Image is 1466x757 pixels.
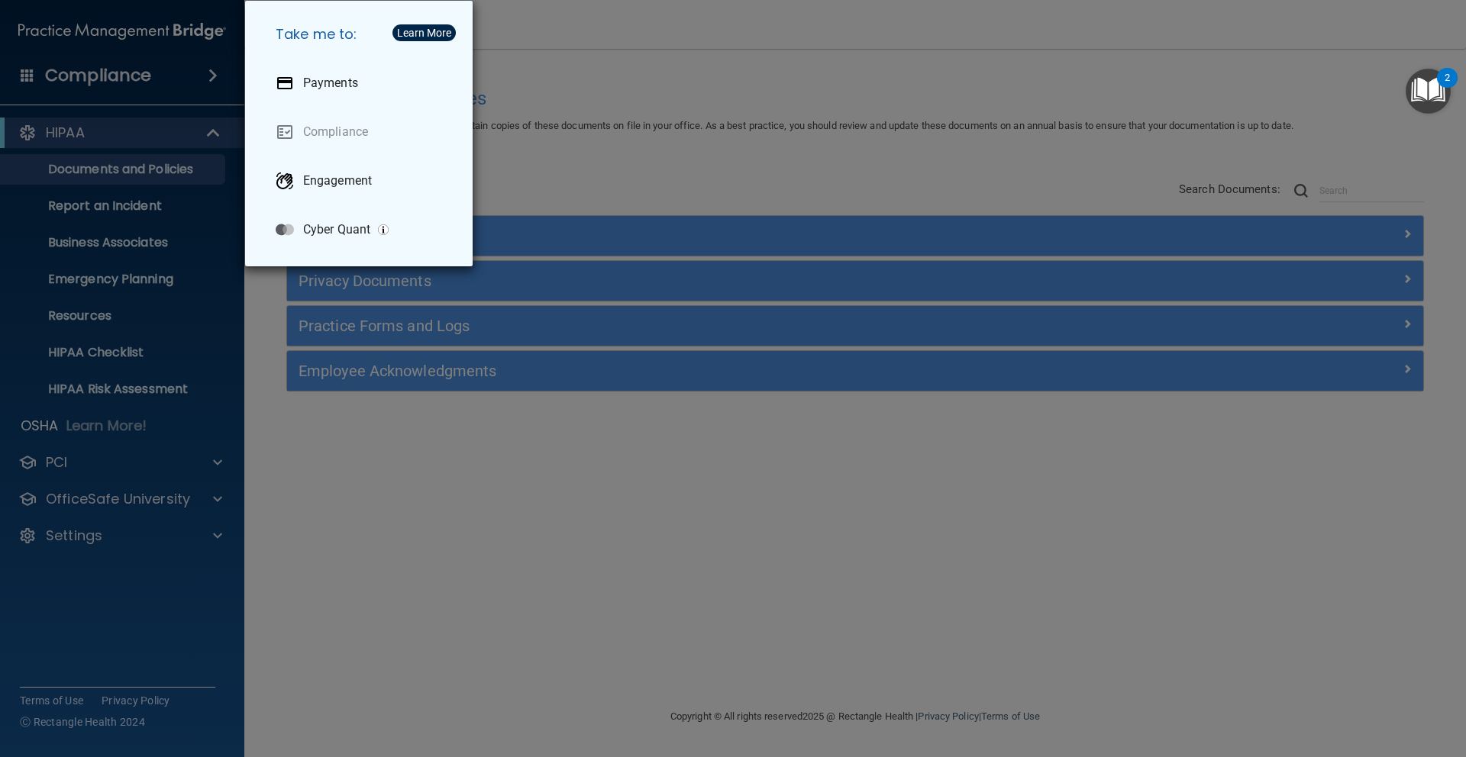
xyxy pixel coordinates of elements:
button: Learn More [392,24,456,41]
div: Learn More [397,27,451,38]
a: Engagement [263,159,460,202]
button: Open Resource Center, 2 new notifications [1406,69,1451,114]
a: Cyber Quant [263,208,460,251]
p: Payments [303,76,358,91]
a: Payments [263,62,460,105]
iframe: Drift Widget Chat Controller [1202,649,1448,710]
div: 2 [1445,78,1450,98]
p: Engagement [303,173,372,188]
a: Compliance [263,111,460,153]
p: Cyber Quant [303,222,370,237]
h5: Take me to: [263,13,460,56]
